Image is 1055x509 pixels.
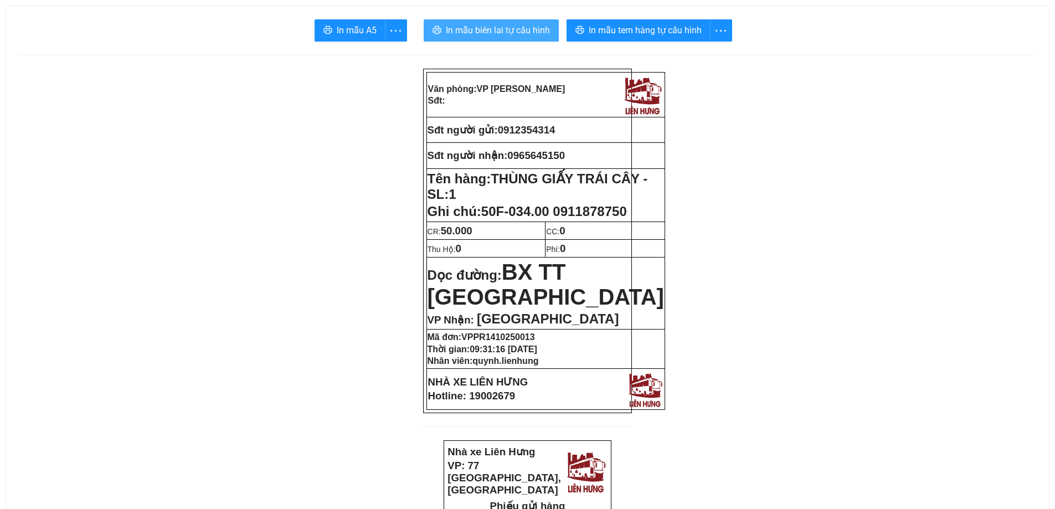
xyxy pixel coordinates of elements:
button: printerIn mẫu biên lai tự cấu hình [424,19,559,42]
strong: Nhân viên: [428,356,539,366]
strong: Sđt người nhận: [428,150,508,161]
strong: Sđt người gửi: [428,124,498,136]
strong: VP: 77 [GEOGRAPHIC_DATA], [GEOGRAPHIC_DATA] [447,460,561,496]
span: 0965645150 [507,150,565,161]
strong: Tên hàng: [428,171,648,202]
button: printerIn mẫu tem hàng tự cấu hình [567,19,711,42]
strong: Hotline: 19002679 [428,390,516,402]
strong: Văn phòng: [428,84,565,94]
span: printer [575,25,584,36]
strong: NHÀ XE LIÊN HƯNG [428,376,528,388]
span: printer [433,25,441,36]
span: 09:31:16 [DATE] [470,345,537,354]
span: Ghi chú: [428,204,627,219]
span: 1 [449,187,456,202]
strong: Sđt: [428,96,445,105]
span: CC: [546,227,565,236]
strong: Thời gian: [428,345,537,354]
span: VPPR1410250013 [461,332,535,342]
span: VP Nhận: [428,314,474,326]
span: more [385,24,406,38]
span: 50.000 [441,225,472,236]
span: quynh.lienhung [472,356,538,366]
strong: Nhà xe Liên Hưng [447,446,535,457]
span: 50F-034.00 0911878750 [481,204,627,219]
button: more [710,19,732,42]
span: [GEOGRAPHIC_DATA] [477,311,619,326]
span: Thu Hộ: [428,245,461,254]
strong: Mã đơn: [428,332,535,342]
span: 0912354314 [498,124,555,136]
img: logo [564,448,608,494]
img: logo [621,74,663,116]
span: more [711,24,732,38]
span: VP [PERSON_NAME] [477,84,565,94]
span: printer [323,25,332,36]
img: logo [626,370,664,408]
strong: Dọc đường: [428,268,664,307]
span: In mẫu A5 [337,23,377,37]
span: 0 [560,243,565,254]
span: BX TT [GEOGRAPHIC_DATA] [428,260,664,309]
span: In mẫu tem hàng tự cấu hình [589,23,702,37]
span: In mẫu biên lai tự cấu hình [446,23,550,37]
span: THÙNG GIẤY TRÁI CÂY - SL: [428,171,648,202]
span: Phí: [546,245,565,254]
span: 0 [456,243,461,254]
span: 0 [559,225,565,236]
span: CR: [428,227,472,236]
button: printerIn mẫu A5 [315,19,385,42]
button: more [385,19,407,42]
